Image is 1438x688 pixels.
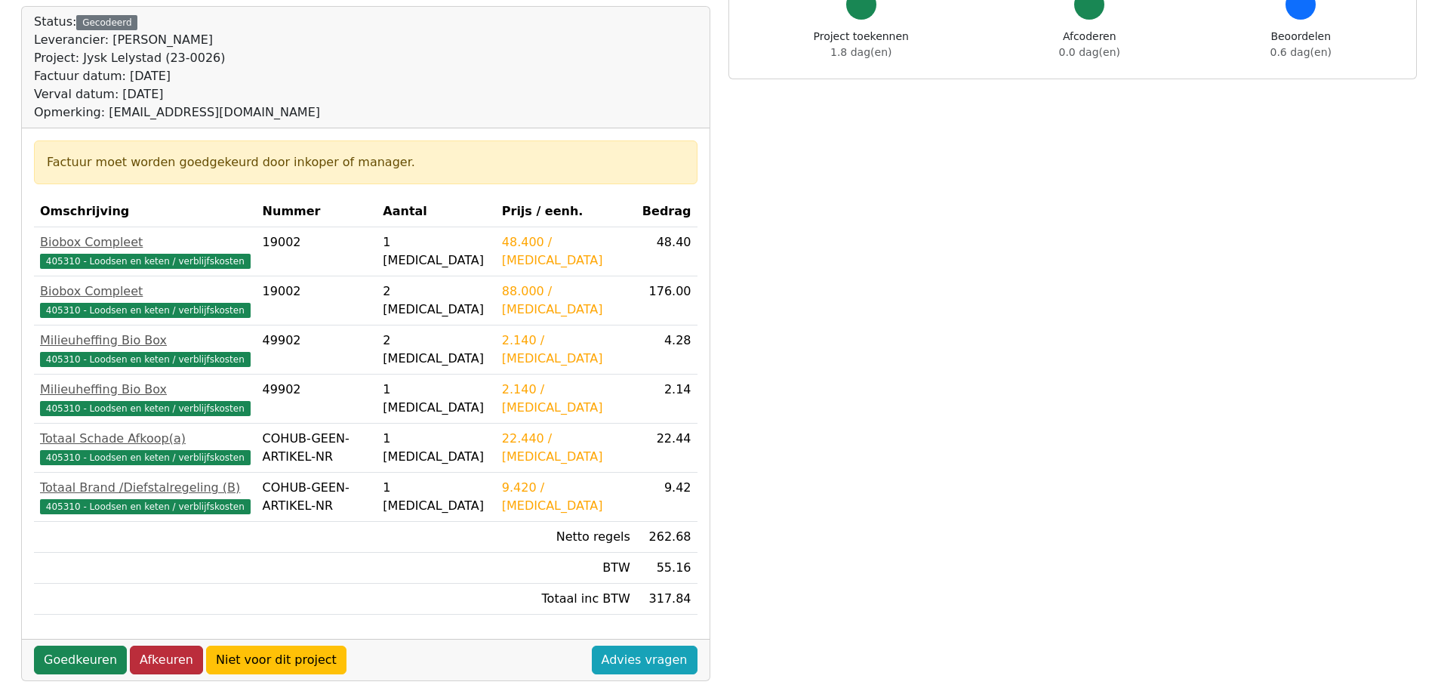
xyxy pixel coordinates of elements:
th: Omschrijving [34,196,257,227]
div: Factuur moet worden goedgekeurd door inkoper of manager. [47,153,685,171]
td: 262.68 [636,522,697,553]
div: 2.140 / [MEDICAL_DATA] [502,381,630,417]
div: Milieuheffing Bio Box [40,381,251,399]
div: 1 [MEDICAL_DATA] [383,233,489,270]
th: Aantal [377,196,495,227]
th: Prijs / eenh. [496,196,636,227]
span: 405310 - Loodsen en keten / verblijfskosten [40,499,251,514]
td: 176.00 [636,276,697,325]
a: Biobox Compleet405310 - Loodsen en keten / verblijfskosten [40,282,251,319]
td: 19002 [257,227,377,276]
div: Gecodeerd [76,15,137,30]
a: Goedkeuren [34,646,127,674]
div: Totaal Brand /Diefstalregeling (B) [40,479,251,497]
td: 49902 [257,375,377,424]
div: 9.420 / [MEDICAL_DATA] [502,479,630,515]
td: 49902 [257,325,377,375]
a: Biobox Compleet405310 - Loodsen en keten / verblijfskosten [40,233,251,270]
span: 405310 - Loodsen en keten / verblijfskosten [40,401,251,416]
a: Milieuheffing Bio Box405310 - Loodsen en keten / verblijfskosten [40,332,251,368]
a: Afkeuren [130,646,203,674]
td: 48.40 [636,227,697,276]
td: BTW [496,553,636,584]
a: Totaal Schade Afkoop(a)405310 - Loodsen en keten / verblijfskosten [40,430,251,466]
td: Totaal inc BTW [496,584,636,615]
a: Advies vragen [592,646,697,674]
div: 88.000 / [MEDICAL_DATA] [502,282,630,319]
div: Totaal Schade Afkoop(a) [40,430,251,448]
div: 22.440 / [MEDICAL_DATA] [502,430,630,466]
span: 405310 - Loodsen en keten / verblijfskosten [40,303,251,318]
div: 1 [MEDICAL_DATA] [383,479,489,515]
div: Project toekennen [814,29,909,60]
a: Niet voor dit project [206,646,346,674]
div: Verval datum: [DATE] [34,85,320,103]
td: 2.14 [636,375,697,424]
div: 2 [MEDICAL_DATA] [383,332,489,368]
th: Bedrag [636,196,697,227]
td: 9.42 [636,473,697,522]
div: 48.400 / [MEDICAL_DATA] [502,233,630,270]
td: 4.28 [636,325,697,375]
div: 2 [MEDICAL_DATA] [383,282,489,319]
div: Project: Jysk Lelystad (23-0026) [34,49,320,67]
div: 2.140 / [MEDICAL_DATA] [502,332,630,368]
td: 317.84 [636,584,697,615]
span: 405310 - Loodsen en keten / verblijfskosten [40,450,251,465]
td: COHUB-GEEN-ARTIKEL-NR [257,473,377,522]
div: Biobox Compleet [40,282,251,301]
div: Beoordelen [1270,29,1332,60]
div: Opmerking: [EMAIL_ADDRESS][DOMAIN_NAME] [34,103,320,122]
span: 1.8 dag(en) [830,46,891,58]
div: Leverancier: [PERSON_NAME] [34,31,320,49]
div: Status: [34,13,320,122]
span: 0.6 dag(en) [1270,46,1332,58]
td: 55.16 [636,553,697,584]
td: 22.44 [636,424,697,473]
div: 1 [MEDICAL_DATA] [383,381,489,417]
span: 405310 - Loodsen en keten / verblijfskosten [40,254,251,269]
a: Totaal Brand /Diefstalregeling (B)405310 - Loodsen en keten / verblijfskosten [40,479,251,515]
div: Factuur datum: [DATE] [34,67,320,85]
div: Biobox Compleet [40,233,251,251]
td: Netto regels [496,522,636,553]
td: 19002 [257,276,377,325]
div: Milieuheffing Bio Box [40,332,251,350]
span: 405310 - Loodsen en keten / verblijfskosten [40,352,251,367]
span: 0.0 dag(en) [1059,46,1120,58]
td: COHUB-GEEN-ARTIKEL-NR [257,424,377,473]
div: Afcoderen [1059,29,1120,60]
a: Milieuheffing Bio Box405310 - Loodsen en keten / verblijfskosten [40,381,251,417]
th: Nummer [257,196,377,227]
div: 1 [MEDICAL_DATA] [383,430,489,466]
